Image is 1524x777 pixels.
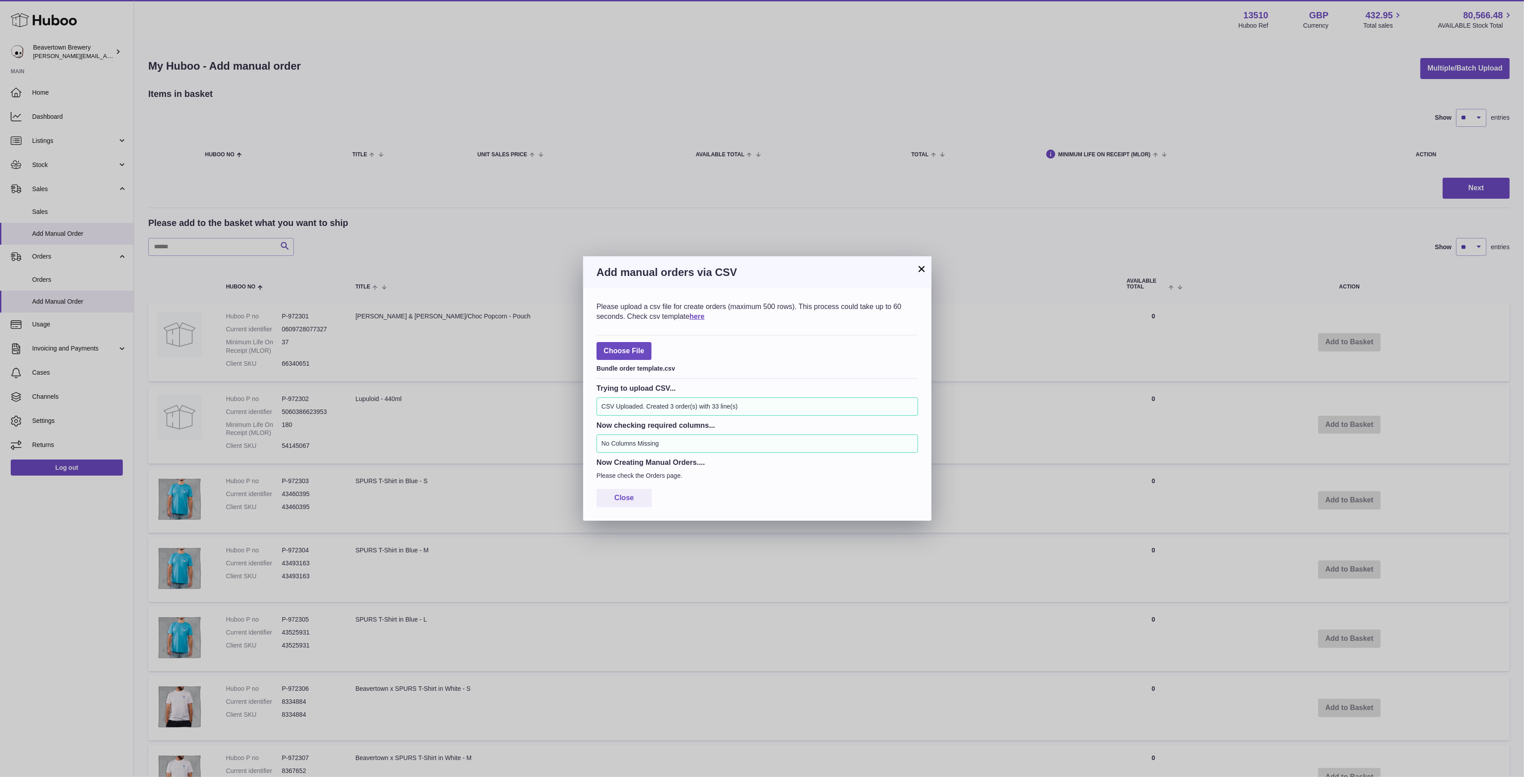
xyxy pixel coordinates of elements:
[597,265,918,280] h3: Add manual orders via CSV
[597,420,918,430] h3: Now checking required columns...
[597,383,918,393] h3: Trying to upload CSV...
[614,494,634,501] span: Close
[597,472,918,480] p: Please check the Orders page.
[916,263,927,274] button: ×
[597,434,918,453] div: No Columns Missing
[597,457,918,467] h3: Now Creating Manual Orders....
[597,342,651,360] span: Choose File
[597,489,652,507] button: Close
[597,362,918,373] div: Bundle order template.csv
[597,302,918,321] div: Please upload a csv file for create orders (maximum 500 rows). This process could take up to 60 s...
[597,397,918,416] div: CSV Uploaded. Created 3 order(s) with 33 line(s)
[689,313,705,320] a: here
